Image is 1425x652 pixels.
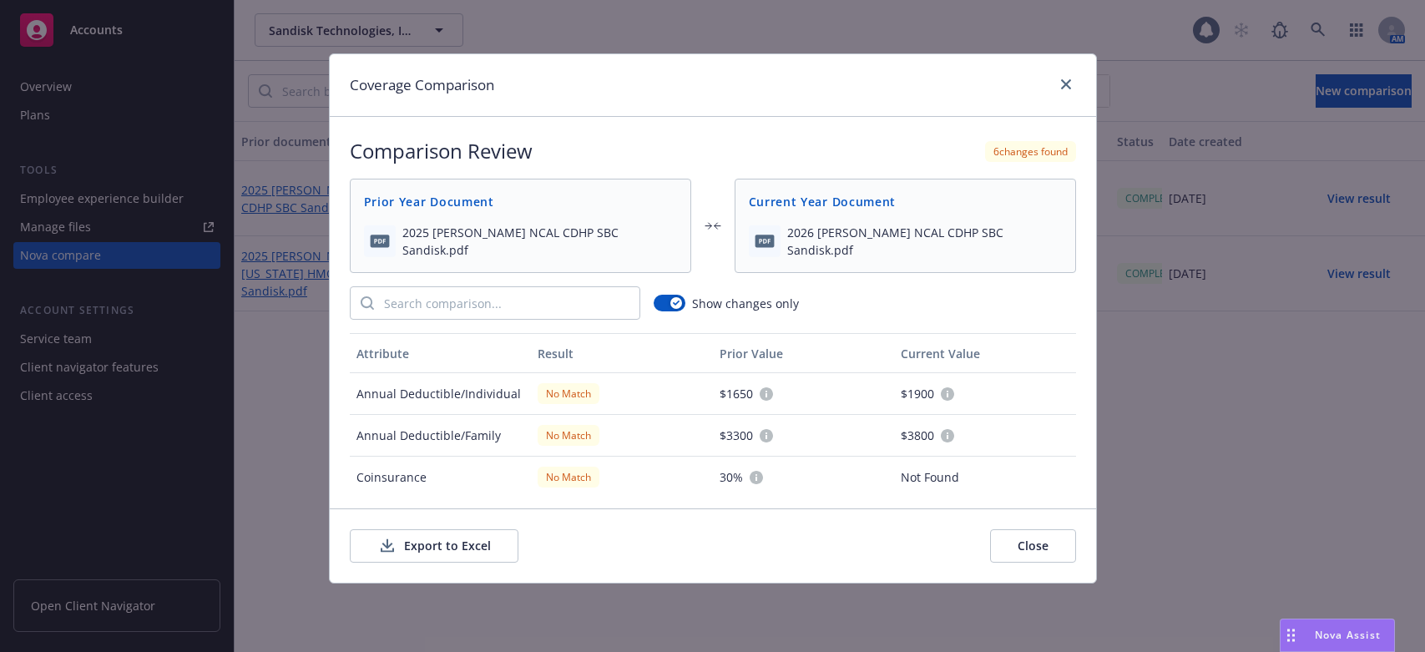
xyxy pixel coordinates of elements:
span: $1650 [720,385,753,402]
span: 2026 [PERSON_NAME] NCAL CDHP SBC Sandisk.pdf [787,224,1062,259]
div: Coinsurance [350,457,532,498]
div: Current Value [901,345,1069,362]
a: close [1056,74,1076,94]
button: Result [531,333,713,373]
button: Close [990,529,1076,563]
button: Export to Excel [350,529,518,563]
span: $1900 [901,385,934,402]
button: Current Value [894,333,1076,373]
div: No Match [538,383,599,404]
span: Nova Assist [1315,628,1381,642]
div: Annual Deductible/Family [350,415,532,457]
div: Attribute [356,345,525,362]
button: Prior Value [713,333,895,373]
h2: Comparison Review [350,137,533,165]
span: $3300 [720,427,753,444]
span: 2025 [PERSON_NAME] NCAL CDHP SBC Sandisk.pdf [402,224,677,259]
div: Result [538,345,706,362]
input: Search comparison... [374,287,639,319]
div: No Match [538,467,599,488]
div: 6 changes found [985,141,1076,162]
button: Attribute [350,333,532,373]
span: Not Found [901,468,959,486]
span: 30% [720,468,743,486]
div: Annual Deductible/Individual [350,373,532,415]
span: Current Year Document [749,193,1062,210]
button: Nova Assist [1280,619,1395,652]
h1: Coverage Comparison [350,74,494,96]
span: Prior Year Document [364,193,677,210]
div: No Match [538,425,599,446]
span: $3800 [901,427,934,444]
svg: Search [361,296,374,310]
div: Drag to move [1281,619,1301,651]
div: Prior Value [720,345,888,362]
span: Show changes only [692,295,799,312]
